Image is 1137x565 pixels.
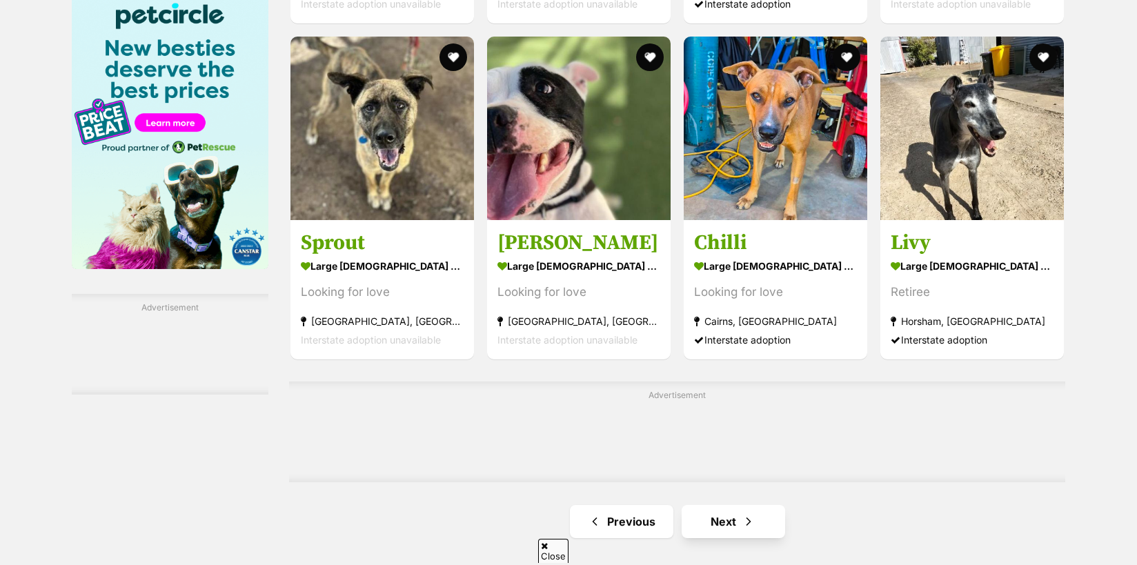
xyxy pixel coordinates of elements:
[497,230,660,256] h3: [PERSON_NAME]
[497,256,660,276] strong: large [DEMOGRAPHIC_DATA] Dog
[497,283,660,301] div: Looking for love
[694,230,857,256] h3: Chilli
[891,330,1054,349] div: Interstate adoption
[682,505,785,538] a: Next page
[72,294,268,395] div: Advertisement
[891,230,1054,256] h3: Livy
[301,334,441,346] span: Interstate adoption unavailable
[684,37,867,220] img: Chilli - Bull Arab Dog
[497,312,660,330] strong: [GEOGRAPHIC_DATA], [GEOGRAPHIC_DATA]
[301,230,464,256] h3: Sprout
[880,219,1064,359] a: Livy large [DEMOGRAPHIC_DATA] Dog Retiree Horsham, [GEOGRAPHIC_DATA] Interstate adoption
[290,219,474,359] a: Sprout large [DEMOGRAPHIC_DATA] Dog Looking for love [GEOGRAPHIC_DATA], [GEOGRAPHIC_DATA] Interst...
[497,334,637,346] span: Interstate adoption unavailable
[636,43,664,71] button: favourite
[290,37,474,220] img: Sprout - Mastiff Dog
[833,43,860,71] button: favourite
[694,283,857,301] div: Looking for love
[694,330,857,349] div: Interstate adoption
[684,219,867,359] a: Chilli large [DEMOGRAPHIC_DATA] Dog Looking for love Cairns, [GEOGRAPHIC_DATA] Interstate adoption
[439,43,467,71] button: favourite
[487,219,671,359] a: [PERSON_NAME] large [DEMOGRAPHIC_DATA] Dog Looking for love [GEOGRAPHIC_DATA], [GEOGRAPHIC_DATA] ...
[301,283,464,301] div: Looking for love
[694,312,857,330] strong: Cairns, [GEOGRAPHIC_DATA]
[289,381,1065,482] div: Advertisement
[1029,43,1057,71] button: favourite
[694,256,857,276] strong: large [DEMOGRAPHIC_DATA] Dog
[289,505,1065,538] nav: Pagination
[891,312,1054,330] strong: Horsham, [GEOGRAPHIC_DATA]
[570,505,673,538] a: Previous page
[891,283,1054,301] div: Retiree
[538,539,568,563] span: Close
[487,37,671,220] img: Arnold - Staffy Dog
[301,312,464,330] strong: [GEOGRAPHIC_DATA], [GEOGRAPHIC_DATA]
[880,37,1064,220] img: Livy - Greyhound Dog
[301,256,464,276] strong: large [DEMOGRAPHIC_DATA] Dog
[891,256,1054,276] strong: large [DEMOGRAPHIC_DATA] Dog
